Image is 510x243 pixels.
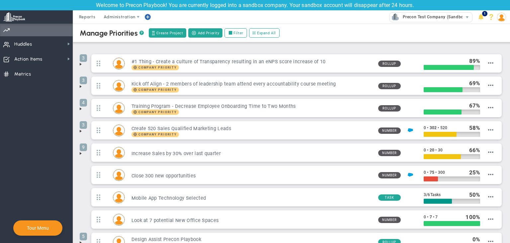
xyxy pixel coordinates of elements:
[469,58,476,64] span: 89
[149,28,186,38] button: Create Project
[14,37,32,51] span: Huddles
[435,170,437,175] span: •
[427,125,428,130] span: •
[408,127,413,133] img: Salesforce Enabled<br />Sandbox: Quarterly Leads and Opportunities
[113,124,125,136] div: Sudhir Dakshinamurthy
[469,124,476,131] span: 58
[424,170,426,175] span: 0
[482,11,487,16] span: 1
[430,125,437,130] span: 302
[131,81,373,87] h3: Kick off Align - 2 members of leadership team attend every accountability course meeting
[113,80,125,92] div: Miguel Cabrera
[113,191,125,203] div: Lucy Rodriguez
[80,29,144,38] div: Manage Priorities
[433,215,434,219] span: •
[430,148,434,152] span: 20
[378,127,401,134] span: Number
[435,148,437,152] span: •
[131,132,179,137] span: Company Priority
[476,10,486,24] li: Announcements
[131,125,373,132] h3: Create 520 Sales Qualified Marketing Leads
[427,170,428,175] span: •
[198,30,219,36] span: Add Priority
[104,14,135,19] span: Administration
[399,13,467,21] span: Precon Test Company (Sandbox)
[131,65,179,70] span: Company Priority
[469,124,480,131] div: %
[131,195,373,201] h3: Mobile App Technology Selected
[14,67,31,81] span: Metrics
[80,54,87,62] span: 3
[472,236,476,243] span: 0
[472,236,480,243] div: %
[113,147,125,158] img: Katie Williams
[113,125,125,136] img: Sudhir Dakshinamurthy
[249,28,280,38] button: Expand All
[131,87,179,93] span: Company Priority
[80,121,87,129] span: 3
[469,191,480,198] div: %
[435,215,438,219] span: 7
[138,133,177,136] span: Company Priority
[257,30,276,36] span: Expand All
[224,28,247,38] label: Filter
[469,80,476,87] span: 69
[469,102,476,109] span: 67
[427,215,428,219] span: •
[391,13,399,21] img: 33592.Company.photo
[378,150,401,156] span: Number
[427,148,428,152] span: •
[486,10,496,24] li: Help & Frequently Asked Questions (FAQ)
[378,83,401,89] span: Rollup
[76,10,99,24] span: Reports
[138,88,177,92] span: Company Priority
[440,125,447,130] span: 520
[469,57,480,65] div: %
[113,80,125,92] img: Miguel Cabrera
[469,80,480,87] div: %
[424,215,426,219] span: 0
[378,61,401,67] span: Rollup
[131,236,373,243] h3: Design Assist Precon Playbook
[188,28,222,38] button: Add Priority
[131,110,179,115] span: Company Priority
[424,148,426,152] span: 0
[438,125,439,130] span: •
[469,169,476,176] span: 25
[113,214,125,226] div: Tom Johnson
[378,217,401,223] span: Number
[138,111,177,114] span: Company Priority
[131,173,373,179] h3: Close 300 new opportunities
[424,125,426,130] span: 0
[430,215,432,219] span: 7
[469,191,476,198] span: 50
[438,148,443,152] span: 30
[80,99,87,107] span: 4
[131,150,373,157] h3: Increase Sales by 30% over last quarter
[466,213,480,221] div: %
[113,169,125,181] div: Mark Collins
[378,194,401,201] span: Task
[378,105,401,112] span: Rollup
[469,147,476,153] span: 66
[469,146,480,154] div: %
[80,143,87,151] span: 9
[14,52,42,66] span: Action Items
[131,103,373,110] h3: Training Program - Decrease Employee Onboarding Time to Two Months
[463,13,472,22] span: select
[430,192,441,197] span: Tasks
[466,214,475,220] span: 100
[131,59,373,65] h3: #1 Thing - Create a culture of Transparency resulting in an eNPS score increase of 10
[131,217,373,224] h3: Look at 7 potential New Office Spaces
[113,214,125,225] img: Tom Johnson
[138,66,177,69] span: Company Priority
[156,30,183,36] span: Create Project
[497,13,506,22] img: 209866.Person.photo
[469,169,480,176] div: %
[80,233,87,240] span: 5
[80,77,87,84] span: 3
[113,103,125,114] img: Lisa Jenkins
[113,58,125,70] div: Mark Collins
